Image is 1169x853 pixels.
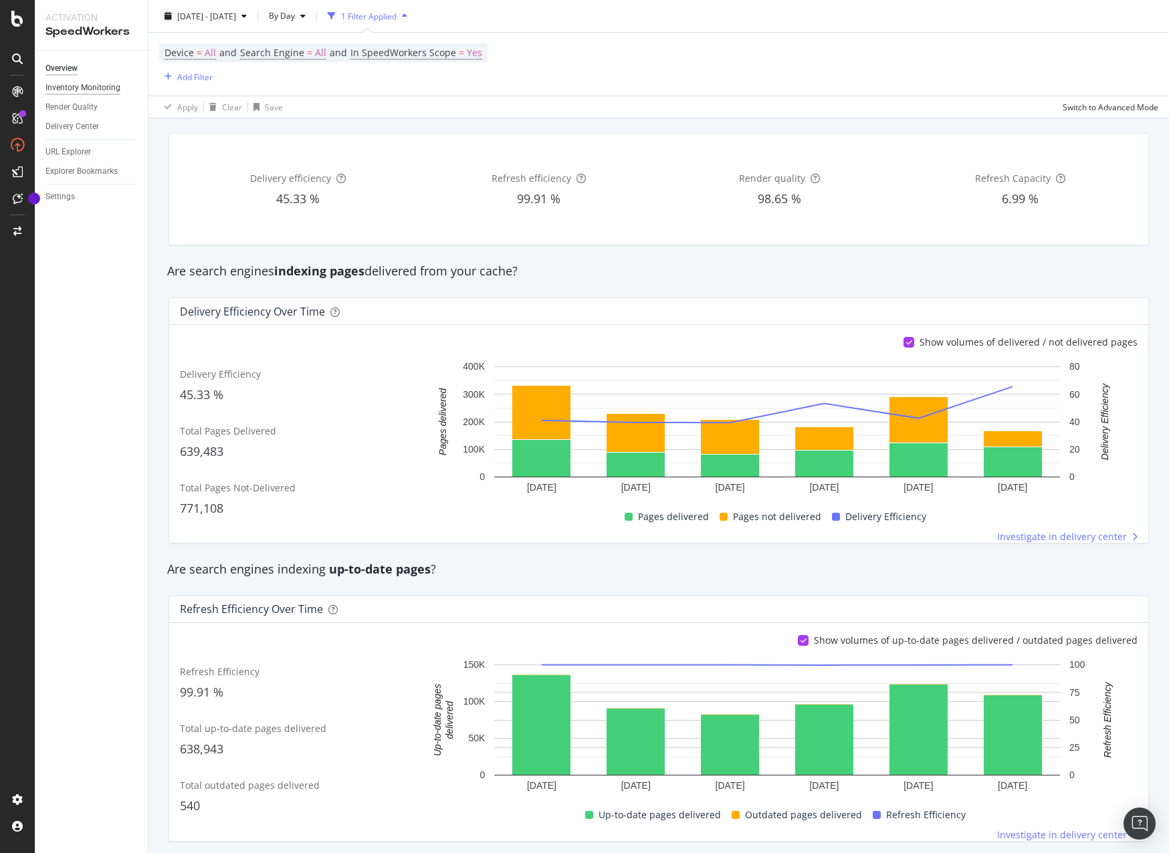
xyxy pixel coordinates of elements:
[315,43,326,62] span: All
[1102,681,1113,757] text: Refresh Efficiency
[758,191,801,207] span: 98.65 %
[45,164,118,178] div: Explorer Bookmarks
[468,733,486,743] text: 50K
[45,164,138,178] a: Explorer Bookmarks
[265,101,283,112] div: Save
[886,807,966,823] span: Refresh Efficiency
[197,46,202,59] span: =
[250,172,331,185] span: Delivery efficiency
[527,780,556,791] text: [DATE]
[180,665,259,678] span: Refresh Efficiency
[1069,687,1080,697] text: 75
[180,684,223,700] span: 99.91 %
[329,561,431,577] strong: up-to-date pages
[307,46,312,59] span: =
[814,634,1138,647] div: Show volumes of up-to-date pages delivered / outdated pages delivered
[180,424,276,437] span: Total Pages Delivered
[180,368,261,380] span: Delivery Efficiency
[204,96,242,118] button: Clear
[1069,444,1080,455] text: 20
[1069,769,1075,780] text: 0
[480,769,486,780] text: 0
[998,780,1027,791] text: [DATE]
[180,602,323,616] div: Refresh Efficiency over time
[161,561,1157,578] div: Are search engines indexing ?
[180,798,200,814] span: 540
[904,483,933,493] text: [DATE]
[492,172,571,185] span: Refresh efficiency
[463,362,485,372] text: 400K
[733,509,821,525] span: Pages not delivered
[159,96,198,118] button: Apply
[45,62,138,76] a: Overview
[1069,416,1080,427] text: 40
[45,62,78,76] div: Overview
[219,46,237,59] span: and
[716,483,745,493] text: [DATE]
[467,43,482,62] span: Yes
[1069,715,1080,725] text: 50
[205,43,216,62] span: All
[177,101,198,112] div: Apply
[45,11,137,24] div: Activation
[330,46,347,59] span: and
[45,120,99,134] div: Delivery Center
[180,443,223,459] span: 639,483
[739,172,805,185] span: Render quality
[1069,659,1085,670] text: 100
[222,101,242,112] div: Clear
[263,10,295,21] span: By Day
[180,481,296,494] span: Total Pages Not-Delivered
[180,386,223,402] span: 45.33 %
[45,81,120,95] div: Inventory Monitoring
[180,305,325,318] div: Delivery Efficiency over time
[45,120,138,134] a: Delivery Center
[1069,742,1080,753] text: 25
[599,807,721,823] span: Up-to-date pages delivered
[45,100,138,114] a: Render Quality
[904,780,933,791] text: [DATE]
[920,336,1138,349] div: Show volumes of delivered / not delivered pages
[45,145,138,159] a: URL Explorer
[463,659,486,670] text: 150K
[159,69,213,85] button: Add Filter
[621,780,651,791] text: [DATE]
[1069,389,1080,400] text: 60
[341,10,397,21] div: 1 Filter Applied
[1099,383,1110,460] text: Delivery Efficiency
[45,81,138,95] a: Inventory Monitoring
[463,389,485,400] text: 300K
[480,472,485,483] text: 0
[459,46,464,59] span: =
[263,5,311,27] button: By Day
[180,741,223,757] span: 638,943
[180,500,223,516] span: 771,108
[45,100,98,114] div: Render Quality
[423,360,1130,498] svg: A chart.
[444,700,455,739] text: delivered
[180,779,320,791] span: Total outdated pages delivered
[45,145,91,159] div: URL Explorer
[350,46,456,59] span: In SpeedWorkers Scope
[997,530,1138,543] a: Investigate in delivery center
[997,530,1127,543] span: Investigate in delivery center
[716,780,745,791] text: [DATE]
[423,658,1130,796] svg: A chart.
[45,190,138,204] a: Settings
[997,828,1127,842] span: Investigate in delivery center
[845,509,926,525] span: Delivery Efficiency
[276,191,320,207] span: 45.33 %
[527,483,556,493] text: [DATE]
[1057,96,1158,118] button: Switch to Advanced Mode
[998,483,1027,493] text: [DATE]
[180,722,326,735] span: Total up-to-date pages delivered
[1069,362,1080,372] text: 80
[463,696,486,707] text: 100K
[177,71,213,82] div: Add Filter
[240,46,304,59] span: Search Engine
[165,46,194,59] span: Device
[1124,808,1156,840] div: Open Intercom Messenger
[638,509,709,525] span: Pages delivered
[1069,472,1075,483] text: 0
